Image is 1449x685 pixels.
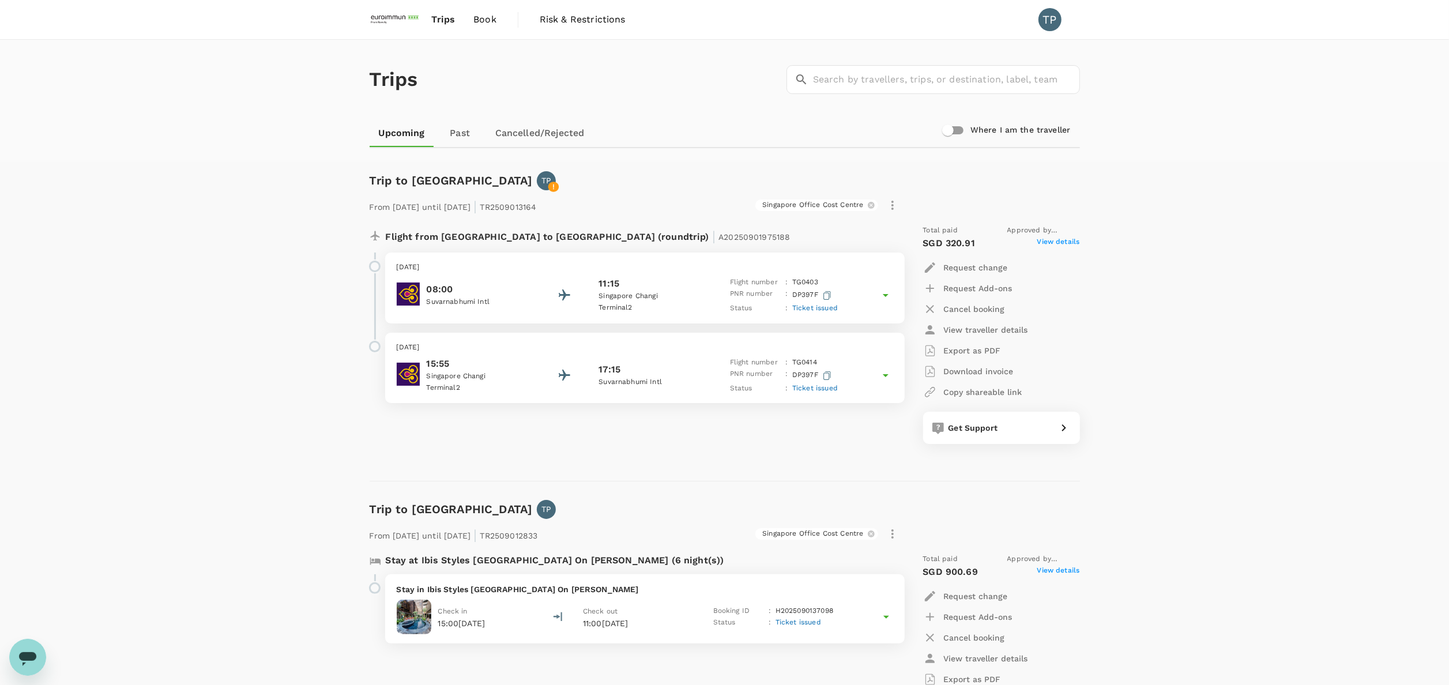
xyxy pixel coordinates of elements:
[713,617,764,628] p: Status
[792,288,834,303] p: DP397F
[730,368,781,383] p: PNR number
[397,262,893,273] p: [DATE]
[427,382,530,394] p: Terminal 2
[712,228,716,244] span: |
[370,524,538,544] p: From [DATE] until [DATE] TR2509012833
[923,648,1028,669] button: View traveller details
[923,236,976,250] p: SGD 320.91
[923,382,1022,402] button: Copy shareable link
[776,605,833,617] p: H2025090137098
[755,200,870,210] span: Singapore Office Cost Centre
[755,528,878,540] div: Singapore Office Cost Centre
[438,607,468,615] span: Check in
[949,423,998,432] span: Get Support
[792,368,834,383] p: DP397F
[923,565,978,579] p: SGD 900.69
[755,529,870,539] span: Singapore Office Cost Centre
[370,500,533,518] h6: Trip to [GEOGRAPHIC_DATA]
[599,377,702,388] p: Suvarnabhumi Intl
[583,607,618,615] span: Check out
[944,590,1008,602] p: Request change
[944,653,1028,664] p: View traveller details
[923,607,1013,627] button: Request Add-ons
[427,296,530,308] p: Suvarnabhumi Intl
[785,288,788,303] p: :
[923,299,1005,319] button: Cancel booking
[1038,8,1062,31] div: TP
[541,175,551,186] p: TP
[427,371,530,382] p: Singapore Changi
[923,278,1013,299] button: Request Add-ons
[730,303,781,314] p: Status
[397,600,431,634] img: Ibis Styles Singapore On Macpherson
[1037,565,1080,579] span: View details
[473,527,477,543] span: |
[370,40,418,119] h1: Trips
[792,277,818,288] p: TG 0403
[923,225,958,236] span: Total paid
[944,303,1005,315] p: Cancel booking
[397,363,420,386] img: Thai Airways International
[427,283,530,296] p: 08:00
[792,357,817,368] p: TG 0414
[923,257,1008,278] button: Request change
[785,383,788,394] p: :
[599,291,702,302] p: Singapore Changi
[599,363,620,377] p: 17:15
[427,357,530,371] p: 15:55
[944,386,1022,398] p: Copy shareable link
[9,639,46,676] iframe: Button to launch messaging window
[486,119,594,147] a: Cancelled/Rejected
[730,288,781,303] p: PNR number
[944,324,1028,336] p: View traveller details
[434,119,486,147] a: Past
[386,554,724,567] p: Stay at Ibis Styles [GEOGRAPHIC_DATA] On [PERSON_NAME] (6 night(s))
[923,554,958,565] span: Total paid
[785,357,788,368] p: :
[923,340,1001,361] button: Export as PDF
[386,225,791,246] p: Flight from [GEOGRAPHIC_DATA] to [GEOGRAPHIC_DATA] (roundtrip)
[944,262,1008,273] p: Request change
[1007,554,1080,565] span: Approved by
[540,13,626,27] span: Risk & Restrictions
[473,198,477,214] span: |
[785,303,788,314] p: :
[1007,225,1080,236] span: Approved by
[944,611,1013,623] p: Request Add-ons
[755,200,878,211] div: Singapore Office Cost Centre
[769,605,771,617] p: :
[583,618,692,629] p: 11:00[DATE]
[813,65,1080,94] input: Search by travellers, trips, or destination, label, team
[944,283,1013,294] p: Request Add-ons
[599,302,702,314] p: Terminal 2
[730,277,781,288] p: Flight number
[792,384,838,392] span: Ticket issued
[776,618,821,626] span: Ticket issued
[599,277,619,291] p: 11:15
[730,357,781,368] p: Flight number
[370,119,434,147] a: Upcoming
[438,618,485,629] p: 15:00[DATE]
[923,361,1014,382] button: Download invoice
[370,195,537,216] p: From [DATE] until [DATE] TR2509013164
[923,586,1008,607] button: Request change
[541,503,551,515] p: TP
[1037,236,1080,250] span: View details
[792,304,838,312] span: Ticket issued
[923,319,1028,340] button: View traveller details
[923,627,1005,648] button: Cancel booking
[785,277,788,288] p: :
[944,345,1001,356] p: Export as PDF
[431,13,455,27] span: Trips
[785,368,788,383] p: :
[473,13,496,27] span: Book
[718,232,790,242] span: A20250901975188
[730,383,781,394] p: Status
[944,673,1001,685] p: Export as PDF
[397,584,893,595] p: Stay in Ibis Styles [GEOGRAPHIC_DATA] On [PERSON_NAME]
[397,283,420,306] img: Thai Airways International
[944,366,1014,377] p: Download invoice
[769,617,771,628] p: :
[713,605,764,617] p: Booking ID
[370,171,533,190] h6: Trip to [GEOGRAPHIC_DATA]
